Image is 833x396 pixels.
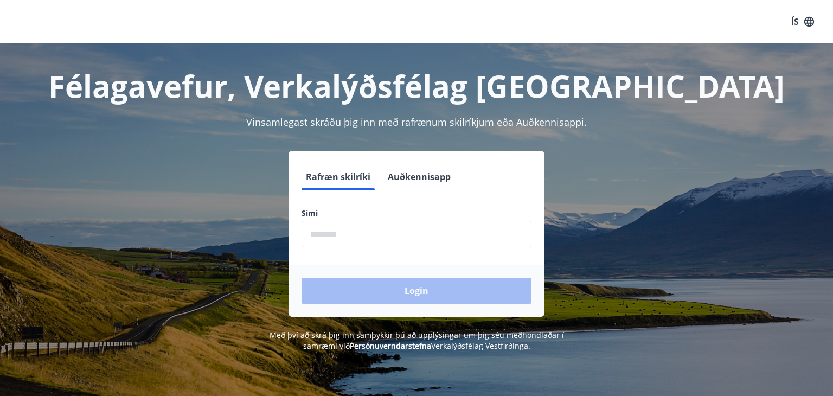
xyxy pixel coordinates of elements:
[785,12,820,31] button: ÍS
[270,330,564,351] span: Með því að skrá þig inn samþykkir þú að upplýsingar um þig séu meðhöndlaðar í samræmi við Verkalý...
[383,164,455,190] button: Auðkennisapp
[246,116,587,129] span: Vinsamlegast skráðu þig inn með rafrænum skilríkjum eða Auðkennisappi.
[302,164,375,190] button: Rafræn skilríki
[39,65,794,106] h1: Félagavefur, Verkalýðsfélag [GEOGRAPHIC_DATA]
[350,341,431,351] a: Persónuverndarstefna
[302,208,531,219] label: Sími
